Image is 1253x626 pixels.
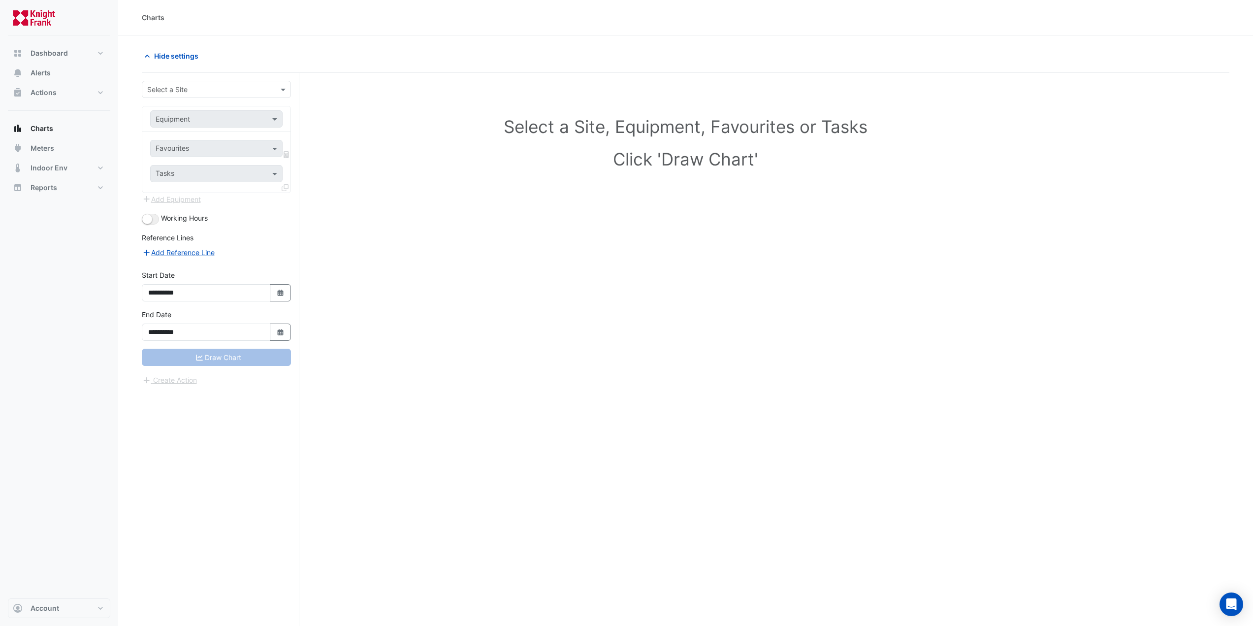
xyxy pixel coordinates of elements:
button: Reports [8,178,110,198]
fa-icon: Select Date [276,328,285,336]
div: Open Intercom Messenger [1220,593,1243,616]
label: Reference Lines [142,232,193,243]
app-icon: Alerts [13,68,23,78]
span: Meters [31,143,54,153]
span: Indoor Env [31,163,67,173]
div: Charts [142,12,164,23]
fa-icon: Select Date [276,289,285,297]
label: End Date [142,309,171,320]
img: Company Logo [12,8,56,28]
h1: Click 'Draw Chart' [163,149,1208,169]
app-icon: Charts [13,124,23,133]
button: Dashboard [8,43,110,63]
app-icon: Dashboard [13,48,23,58]
label: Start Date [142,270,175,280]
div: Tasks [154,168,174,181]
span: Reports [31,183,57,193]
app-icon: Indoor Env [13,163,23,173]
div: Favourites [154,143,189,156]
button: Add Reference Line [142,247,215,258]
h1: Select a Site, Equipment, Favourites or Tasks [163,116,1208,137]
app-icon: Reports [13,183,23,193]
button: Alerts [8,63,110,83]
app-icon: Meters [13,143,23,153]
span: Account [31,603,59,613]
button: Actions [8,83,110,102]
span: Alerts [31,68,51,78]
span: Actions [31,88,57,98]
button: Account [8,598,110,618]
span: Dashboard [31,48,68,58]
button: Meters [8,138,110,158]
span: Clone Favourites and Tasks from this Equipment to other Equipment [282,183,289,192]
app-escalated-ticket-create-button: Please correct errors first [142,375,197,383]
button: Charts [8,119,110,138]
span: Hide settings [154,51,198,61]
span: Choose Function [282,150,291,159]
span: Charts [31,124,53,133]
app-icon: Actions [13,88,23,98]
button: Indoor Env [8,158,110,178]
button: Hide settings [142,47,205,65]
span: Working Hours [161,214,208,222]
